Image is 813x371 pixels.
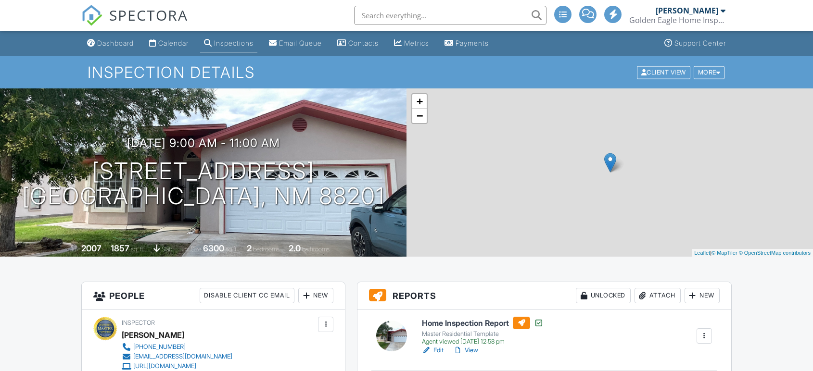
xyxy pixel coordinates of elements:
[69,246,80,253] span: Built
[674,39,726,47] div: Support Center
[181,246,202,253] span: Lot Size
[88,64,725,81] h1: Inspection Details
[685,288,720,303] div: New
[629,15,725,25] div: Golden Eagle Home Inspection, LLC
[109,5,188,25] span: SPECTORA
[81,5,102,26] img: The Best Home Inspection Software - Spectora
[739,250,811,256] a: © OpenStreetMap contributors
[289,243,301,253] div: 2.0
[692,249,813,257] div: |
[122,319,155,326] span: Inspector
[265,35,326,52] a: Email Queue
[694,250,710,256] a: Leaflet
[637,66,690,79] div: Client View
[97,39,134,47] div: Dashboard
[636,68,693,75] a: Client View
[302,246,330,253] span: bathrooms
[348,39,379,47] div: Contacts
[422,346,444,355] a: Edit
[412,109,427,123] a: Zoom out
[298,288,333,303] div: New
[354,6,546,25] input: Search everything...
[203,243,224,253] div: 6300
[422,317,544,329] h6: Home Inspection Report
[127,136,280,149] h3: [DATE] 9:00 am - 11:00 am
[635,288,681,303] div: Attach
[122,361,232,371] a: [URL][DOMAIN_NAME]
[226,246,238,253] span: sq.ft.
[122,342,232,352] a: [PHONE_NUMBER]
[111,243,129,253] div: 1857
[200,288,294,303] div: Disable Client CC Email
[82,282,345,309] h3: People
[333,35,382,52] a: Contacts
[357,282,731,309] h3: Reports
[131,246,144,253] span: sq. ft.
[412,94,427,109] a: Zoom in
[81,13,188,33] a: SPECTORA
[422,330,544,338] div: Master Residential Template
[253,246,279,253] span: bedrooms
[711,250,737,256] a: © MapTiler
[122,328,184,342] div: [PERSON_NAME]
[133,353,232,360] div: [EMAIL_ADDRESS][DOMAIN_NAME]
[694,66,725,79] div: More
[661,35,730,52] a: Support Center
[279,39,322,47] div: Email Queue
[441,35,493,52] a: Payments
[656,6,718,15] div: [PERSON_NAME]
[390,35,433,52] a: Metrics
[145,35,192,52] a: Calendar
[133,343,186,351] div: [PHONE_NUMBER]
[200,35,257,52] a: Inspections
[162,246,172,253] span: slab
[83,35,138,52] a: Dashboard
[404,39,429,47] div: Metrics
[133,362,196,370] div: [URL][DOMAIN_NAME]
[576,288,631,303] div: Unlocked
[453,346,478,355] a: View
[158,39,189,47] div: Calendar
[22,159,385,210] h1: [STREET_ADDRESS] [GEOGRAPHIC_DATA], NM 88201
[456,39,489,47] div: Payments
[422,317,544,346] a: Home Inspection Report Master Residential Template Agent viewed [DATE] 12:58 pm
[214,39,254,47] div: Inspections
[81,243,102,253] div: 2007
[247,243,252,253] div: 2
[422,338,544,346] div: Agent viewed [DATE] 12:58 pm
[122,352,232,361] a: [EMAIL_ADDRESS][DOMAIN_NAME]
